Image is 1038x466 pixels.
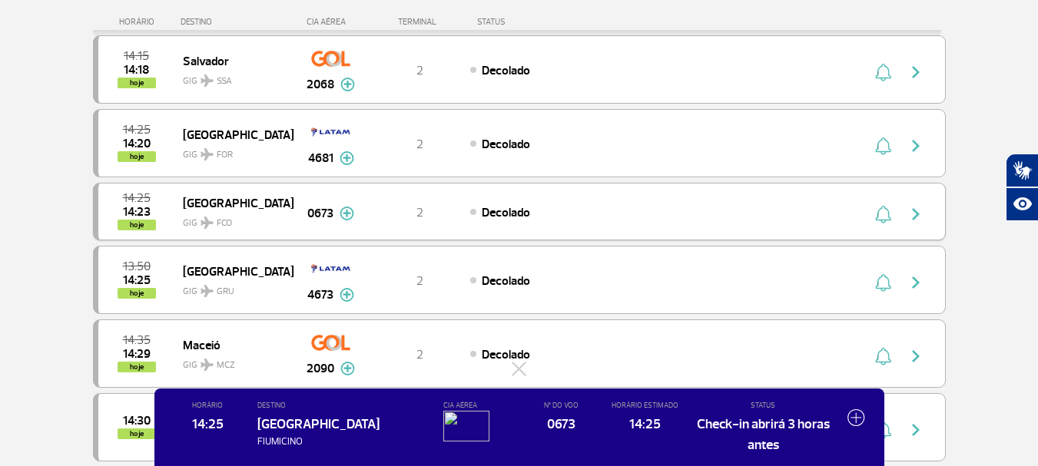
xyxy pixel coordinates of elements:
[416,137,423,152] span: 2
[611,400,679,411] span: HORÁRIO ESTIMADO
[118,220,156,230] span: hoje
[118,362,156,372] span: hoje
[1006,187,1038,221] button: Abrir recursos assistivos.
[123,193,151,203] span: 2025-09-30 14:25:00
[307,75,334,94] span: 2068
[307,204,333,223] span: 0673
[201,285,214,297] img: destiny_airplane.svg
[201,74,214,87] img: destiny_airplane.svg
[469,17,595,27] div: STATUS
[183,140,281,162] span: GIG
[907,137,925,155] img: seta-direita-painel-voo.svg
[340,151,354,165] img: mais-info-painel-voo.svg
[907,273,925,292] img: seta-direita-painel-voo.svg
[527,400,595,411] span: Nº DO VOO
[482,205,530,220] span: Decolado
[183,51,281,71] span: Salvador
[695,414,831,454] span: Check-in abrirá 3 horas antes
[257,415,380,432] span: [GEOGRAPHIC_DATA]
[201,359,214,371] img: destiny_airplane.svg
[123,349,151,359] span: 2025-09-30 14:29:00
[217,216,232,230] span: FCO
[183,335,281,355] span: Maceió
[308,149,333,167] span: 4681
[611,414,679,434] span: 14:25
[183,208,281,230] span: GIG
[183,66,281,88] span: GIG
[118,78,156,88] span: hoje
[183,124,281,144] span: [GEOGRAPHIC_DATA]
[257,400,429,411] span: DESTINO
[416,63,423,78] span: 2
[181,17,293,27] div: DESTINO
[124,51,149,61] span: 2025-09-30 14:15:00
[257,435,429,449] span: FIUMICINO
[307,286,333,304] span: 4673
[527,414,595,434] span: 0673
[118,288,156,299] span: hoje
[123,124,151,135] span: 2025-09-30 14:25:00
[217,359,235,372] span: MCZ
[907,347,925,365] img: seta-direita-painel-voo.svg
[98,17,181,27] div: HORÁRIO
[416,347,423,362] span: 2
[123,275,151,286] span: 2025-09-30 14:25:00
[123,261,151,272] span: 2025-09-30 13:50:00
[482,273,530,289] span: Decolado
[340,78,355,91] img: mais-info-painel-voo.svg
[201,216,214,229] img: destiny_airplane.svg
[183,261,281,281] span: [GEOGRAPHIC_DATA]
[183,350,281,372] span: GIG
[174,414,242,434] span: 14:25
[217,74,232,88] span: SSA
[875,347,891,365] img: sino-painel-voo.svg
[1006,154,1038,221] div: Plugin de acessibilidade da Hand Talk.
[307,359,334,378] span: 2090
[183,276,281,299] span: GIG
[340,288,354,302] img: mais-info-painel-voo.svg
[907,205,925,223] img: seta-direita-painel-voo.svg
[482,347,530,362] span: Decolado
[482,63,530,78] span: Decolado
[443,400,512,411] span: CIA AÉREA
[174,400,242,411] span: HORÁRIO
[875,205,891,223] img: sino-painel-voo.svg
[217,285,234,299] span: GRU
[875,137,891,155] img: sino-painel-voo.svg
[907,63,925,81] img: seta-direita-painel-voo.svg
[695,400,831,411] span: STATUS
[293,17,370,27] div: CIA AÉREA
[340,207,354,220] img: mais-info-painel-voo.svg
[875,273,891,292] img: sino-painel-voo.svg
[124,64,149,75] span: 2025-09-30 14:18:37
[118,151,156,162] span: hoje
[183,193,281,213] span: [GEOGRAPHIC_DATA]
[875,63,891,81] img: sino-painel-voo.svg
[370,17,469,27] div: TERMINAL
[123,138,151,149] span: 2025-09-30 14:20:14
[123,335,151,345] span: 2025-09-30 14:35:00
[217,148,233,162] span: FOR
[340,362,355,375] img: mais-info-painel-voo.svg
[1006,154,1038,187] button: Abrir tradutor de língua de sinais.
[416,205,423,220] span: 2
[416,273,423,289] span: 2
[123,207,151,217] span: 2025-09-30 14:23:00
[201,148,214,160] img: destiny_airplane.svg
[482,137,530,152] span: Decolado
